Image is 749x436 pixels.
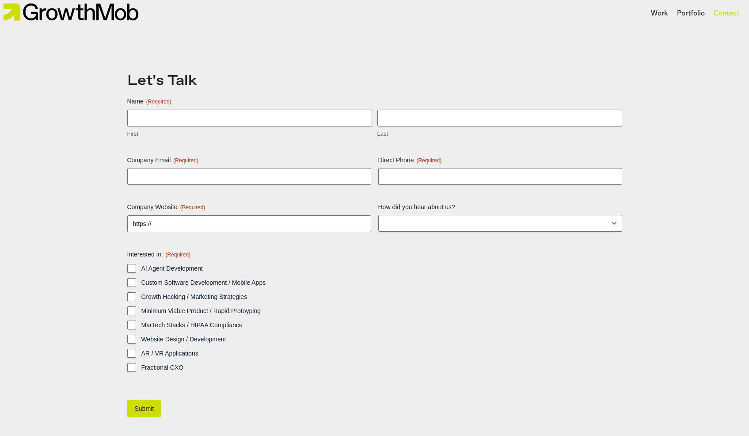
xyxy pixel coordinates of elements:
label: Minimum Viable Product / Rapid Protoyping [141,306,622,315]
legend: Interested in: [127,250,191,259]
h2: Let's Talk [127,74,622,88]
label: Company Email [127,156,371,164]
a: Portfolio [677,8,705,19]
label: How did you hear about us? [378,203,622,211]
label: Company Website [127,203,371,211]
label: Growth Hacking / Marketing Strategies [141,292,622,301]
a: Contact [714,8,739,19]
input: Submit [127,400,162,417]
label: Last [377,130,622,138]
input: https:// [127,215,371,232]
span: (Required) [416,157,441,164]
label: First [127,130,372,138]
label: AI Agent Development [141,264,622,273]
nav: Main nav [646,6,744,21]
label: MarTech Stacks / HIPAA Compliance [141,321,622,329]
span: (Required) [165,252,190,258]
label: Custom Software Development / Mobile Apps [141,278,622,287]
label: Website Design / Development [141,335,622,344]
label: AR / VR Applications [141,349,622,358]
label: Direct Phone [378,156,622,164]
span: (Required) [173,157,198,164]
legend: Name [127,97,171,106]
label: Fractional CXO [141,363,622,372]
span: (Required) [146,99,171,105]
span: (Required) [180,204,205,210]
a: Work [651,8,668,19]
